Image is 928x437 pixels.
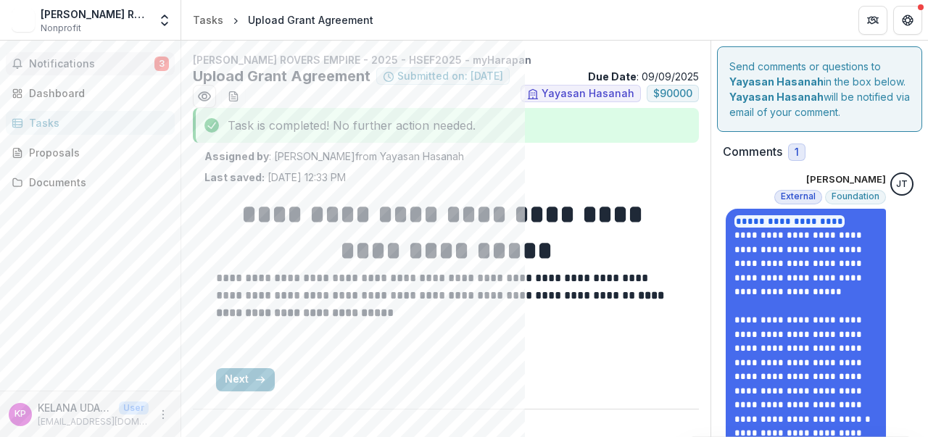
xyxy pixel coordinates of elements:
a: Tasks [187,9,229,30]
button: Next [216,368,275,391]
span: Yayasan Hasanah [542,88,634,100]
div: Tasks [193,12,223,28]
span: Foundation [832,191,879,201]
p: [PERSON_NAME] ROVERS EMPIRE - 2025 - HSEF2025 - myHarapan [193,52,699,67]
div: Documents [29,175,163,190]
button: Open entity switcher [154,6,175,35]
div: Tasks [29,115,163,130]
p: User [119,401,149,415]
nav: breadcrumb [187,9,379,30]
p: [PERSON_NAME] [806,172,886,187]
strong: Yayasan Hasanah [729,91,824,103]
button: Partners [858,6,887,35]
button: download-word-button [222,85,245,108]
span: Notifications [29,58,154,70]
a: Documents [6,170,175,194]
strong: Assigned by [204,150,269,162]
span: 1 [795,146,799,159]
div: [PERSON_NAME] ROVERS EMPIRE [41,7,149,22]
button: Preview 857d4e24-12fd-4a13-b69d-ca7da54b30bf.pdf [193,85,216,108]
strong: Yayasan Hasanah [729,75,824,88]
div: Proposals [29,145,163,160]
div: Josselyn Tan [896,180,908,189]
button: More [154,406,172,423]
div: Send comments or questions to in the box below. will be notified via email of your comment. [717,46,922,132]
h2: Upload Grant Agreement [193,67,370,85]
strong: Due Date [588,70,637,83]
strong: Last saved: [204,171,265,183]
p: : [PERSON_NAME] from Yayasan Hasanah [204,149,687,164]
span: $ 90000 [653,88,692,100]
div: Dashboard [29,86,163,101]
div: Task is completed! No further action needed. [193,108,699,143]
div: KELANA UDARA PAHANG [14,409,26,419]
a: Dashboard [6,81,175,105]
span: External [781,191,816,201]
button: Get Help [893,6,922,35]
a: Proposals [6,141,175,165]
a: Tasks [6,111,175,135]
p: KELANA UDARA [GEOGRAPHIC_DATA] [38,400,113,415]
p: [EMAIL_ADDRESS][DOMAIN_NAME] [38,415,149,428]
p: : 09/09/2025 [588,69,699,84]
button: Notifications3 [6,52,175,75]
span: Submitted on: [DATE] [397,70,503,83]
p: [DATE] 12:33 PM [204,170,346,185]
h2: Comments [723,145,782,159]
div: Upload Grant Agreement [248,12,373,28]
span: Nonprofit [41,22,81,35]
span: 3 [154,57,169,71]
img: GRIFFIN ROVERS EMPIRE [12,9,35,32]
